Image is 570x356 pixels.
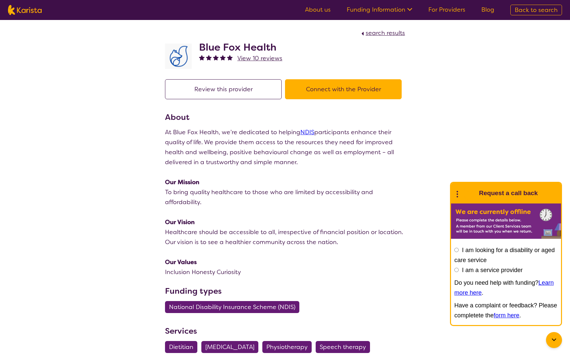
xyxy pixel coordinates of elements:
[165,178,199,186] strong: Our Mission
[266,341,308,353] span: Physiotherapy
[206,55,212,60] img: fullstar
[300,128,314,136] a: NDIS
[165,111,405,123] h3: About
[428,6,465,14] a: For Providers
[454,278,558,298] p: Do you need help with funding? .
[169,301,295,313] span: National Disability Insurance Scheme (NDIS)
[169,341,193,353] span: Dietitian
[305,6,331,14] a: About us
[462,186,475,200] img: Karista
[165,325,405,337] h3: Services
[451,203,561,239] img: Karista offline chat form to request call back
[285,85,405,93] a: Connect with the Provider
[454,300,558,320] p: Have a complaint or feedback? Please completete the .
[360,29,405,37] a: search results
[220,55,226,60] img: fullstar
[205,341,254,353] span: [MEDICAL_DATA]
[165,127,405,167] p: At Blue Fox Health, we’re dedicated to helping participants enhance their quality of life. We pro...
[213,55,219,60] img: fullstar
[515,6,558,14] span: Back to search
[165,285,405,297] h3: Funding types
[165,218,195,226] strong: Our Vision
[262,343,316,351] a: Physiotherapy
[316,343,374,351] a: Speech therapy
[165,79,282,99] button: Review this provider
[165,227,405,247] p: Healthcare should be accessible to all, irrespective of financial position or location. Our visio...
[494,312,519,319] a: form here
[165,303,303,311] a: National Disability Insurance Scheme (NDIS)
[237,54,282,62] span: View 10 reviews
[199,41,282,53] h2: Blue Fox Health
[8,5,42,15] img: Karista logo
[347,6,412,14] a: Funding Information
[165,187,405,207] p: To bring quality healthcare to those who are limited by accessibility and affordability.
[199,55,205,60] img: fullstar
[165,44,192,69] img: lyehhyr6avbivpacwqcf.png
[462,267,523,273] label: I am a service provider
[510,5,562,15] a: Back to search
[285,79,402,99] button: Connect with the Provider
[165,267,405,277] p: Inclusion Honesty Curiosity
[165,85,285,93] a: Review this provider
[320,341,366,353] span: Speech therapy
[237,53,282,63] a: View 10 reviews
[165,258,197,266] strong: Our Values
[165,343,201,351] a: Dietitian
[201,343,262,351] a: [MEDICAL_DATA]
[479,188,538,198] h1: Request a call back
[227,55,233,60] img: fullstar
[481,6,494,14] a: Blog
[366,29,405,37] span: search results
[454,247,555,263] label: I am looking for a disability or aged care service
